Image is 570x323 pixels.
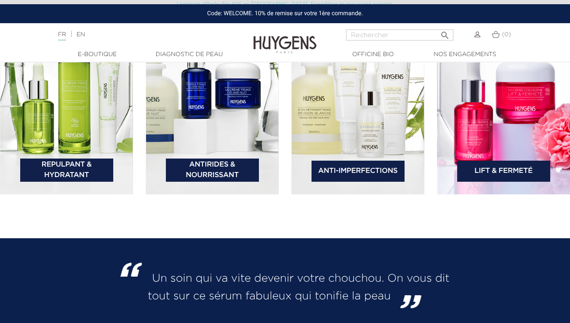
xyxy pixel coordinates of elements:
i:  [440,28,450,38]
div: | [54,30,231,40]
a: Nos engagements [423,50,507,59]
a: FR [58,32,66,40]
img: bannière catégorie 3 [291,2,424,194]
button:  [437,27,453,38]
a: E-Boutique [55,50,139,59]
a: Officine Bio [331,50,415,59]
img: bannière catégorie 4 [437,2,570,194]
img: Huygens [253,22,317,55]
a: Anti-Imperfections [312,161,405,182]
h2: Un soin qui va vite devenir votre chouchou. On vous dit tout sur ce sérum fabuleux qui tonifie la... [112,268,459,303]
a: Antirides & Nourrissant [166,159,259,182]
input: Rechercher [346,30,453,40]
a: EN [77,32,85,38]
img: bannière catégorie 2 [146,2,279,194]
span: (0) [502,32,511,38]
a: Repulpant & Hydratant [20,159,113,182]
a: Diagnostic de peau [147,50,231,59]
a: Lift & Fermeté [457,161,550,182]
